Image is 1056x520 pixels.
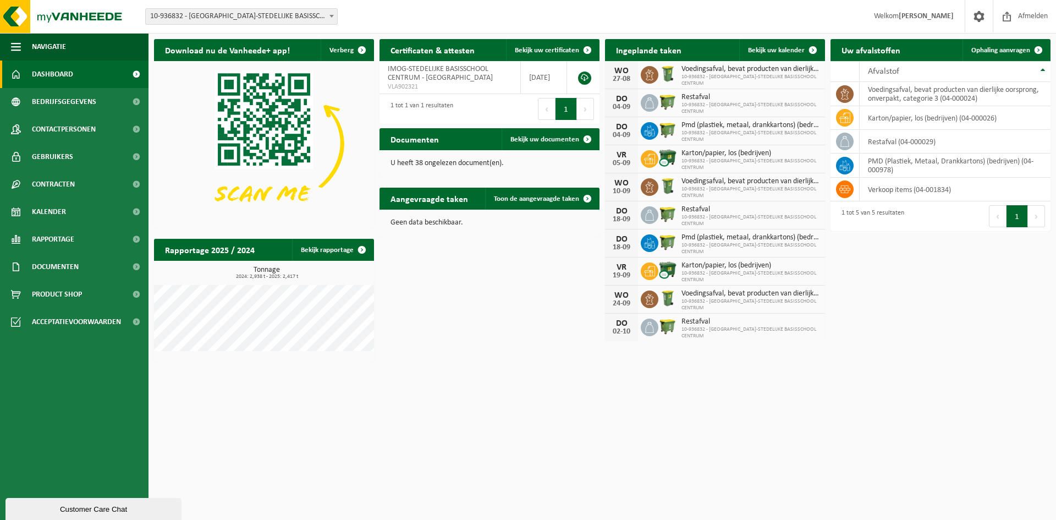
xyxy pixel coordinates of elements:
[658,289,677,308] img: WB-0240-HPE-GN-50
[145,8,338,25] span: 10-936832 - IMOG-STEDELIJKE BASISSCHOOL CENTRUM - HARELBEKE
[610,291,632,300] div: WO
[658,177,677,195] img: WB-0240-HPE-GN-50
[610,179,632,188] div: WO
[159,274,374,280] span: 2024: 2,938 t - 2025: 2,417 t
[681,149,820,158] span: Karton/papier, los (bedrijven)
[658,205,677,223] img: WB-1100-HPE-GN-50
[610,319,632,328] div: DO
[502,128,598,150] a: Bekijk uw documenten
[610,123,632,132] div: DO
[681,186,820,199] span: 10-936832 - [GEOGRAPHIC_DATA]-STEDELIJKE BASISSCHOOL CENTRUM
[739,39,824,61] a: Bekijk uw kalender
[154,61,374,226] img: Download de VHEPlus App
[380,188,479,209] h2: Aangevraagde taken
[610,132,632,139] div: 04-09
[610,103,632,111] div: 04-09
[521,61,567,94] td: [DATE]
[658,149,677,167] img: WB-1100-CU
[159,266,374,280] h3: Tonnage
[380,39,486,61] h2: Certificaten & attesten
[329,47,354,54] span: Verberg
[391,160,588,167] p: U heeft 38 ongelezen document(en).
[146,9,337,24] span: 10-936832 - IMOG-STEDELIJKE BASISSCHOOL CENTRUM - HARELBEKE
[538,98,555,120] button: Previous
[32,171,75,198] span: Contracten
[380,128,450,150] h2: Documenten
[154,239,266,260] h2: Rapportage 2025 / 2024
[989,205,1007,227] button: Previous
[860,178,1050,201] td: verkoop items (04-001834)
[681,289,820,298] span: Voedingsafval, bevat producten van dierlijke oorsprong, onverpakt, categorie 3
[32,143,73,171] span: Gebruikers
[388,65,493,82] span: IMOG-STEDELIJKE BASISSCHOOL CENTRUM - [GEOGRAPHIC_DATA]
[32,88,96,116] span: Bedrijfsgegevens
[658,64,677,83] img: WB-0240-HPE-GN-50
[32,116,96,143] span: Contactpersonen
[610,67,632,75] div: WO
[836,204,904,228] div: 1 tot 5 van 5 resultaten
[154,39,301,61] h2: Download nu de Vanheede+ app!
[831,39,911,61] h2: Uw afvalstoffen
[868,67,899,76] span: Afvalstof
[681,326,820,340] span: 10-936832 - [GEOGRAPHIC_DATA]-STEDELIJKE BASISSCHOOL CENTRUM
[610,263,632,272] div: VR
[610,160,632,167] div: 05-09
[681,214,820,227] span: 10-936832 - [GEOGRAPHIC_DATA]-STEDELIJKE BASISSCHOOL CENTRUM
[681,177,820,186] span: Voedingsafval, bevat producten van dierlijke oorsprong, onverpakt, categorie 3
[681,130,820,143] span: 10-936832 - [GEOGRAPHIC_DATA]-STEDELIJKE BASISSCHOOL CENTRUM
[610,300,632,308] div: 24-09
[555,98,577,120] button: 1
[681,233,820,242] span: Pmd (plastiek, metaal, drankkartons) (bedrijven)
[748,47,805,54] span: Bekijk uw kalender
[658,317,677,336] img: WB-1100-HPE-GN-50
[681,318,820,326] span: Restafval
[860,130,1050,154] td: restafval (04-000029)
[681,65,820,74] span: Voedingsafval, bevat producten van dierlijke oorsprong, onverpakt, categorie 3
[32,33,66,61] span: Navigatie
[1007,205,1028,227] button: 1
[658,121,677,139] img: WB-1100-HPE-GN-50
[610,328,632,336] div: 02-10
[610,216,632,223] div: 18-09
[321,39,373,61] button: Verberg
[860,106,1050,130] td: karton/papier, los (bedrijven) (04-000026)
[658,233,677,251] img: WB-1100-HPE-GN-50
[510,136,579,143] span: Bekijk uw documenten
[860,154,1050,178] td: PMD (Plastiek, Metaal, Drankkartons) (bedrijven) (04-000978)
[681,270,820,283] span: 10-936832 - [GEOGRAPHIC_DATA]-STEDELIJKE BASISSCHOOL CENTRUM
[681,298,820,311] span: 10-936832 - [GEOGRAPHIC_DATA]-STEDELIJKE BASISSCHOOL CENTRUM
[32,253,79,281] span: Documenten
[681,242,820,255] span: 10-936832 - [GEOGRAPHIC_DATA]-STEDELIJKE BASISSCHOOL CENTRUM
[32,308,121,336] span: Acceptatievoorwaarden
[605,39,692,61] h2: Ingeplande taken
[681,74,820,87] span: 10-936832 - [GEOGRAPHIC_DATA]-STEDELIJKE BASISSCHOOL CENTRUM
[577,98,594,120] button: Next
[971,47,1030,54] span: Ophaling aanvragen
[506,39,598,61] a: Bekijk uw certificaten
[385,97,453,121] div: 1 tot 1 van 1 resultaten
[32,281,82,308] span: Product Shop
[391,219,588,227] p: Geen data beschikbaar.
[32,226,74,253] span: Rapportage
[32,198,66,226] span: Kalender
[515,47,579,54] span: Bekijk uw certificaten
[5,496,184,520] iframe: chat widget
[32,61,73,88] span: Dashboard
[610,188,632,195] div: 10-09
[860,82,1050,106] td: voedingsafval, bevat producten van dierlijke oorsprong, onverpakt, categorie 3 (04-000024)
[681,121,820,130] span: Pmd (plastiek, metaal, drankkartons) (bedrijven)
[485,188,598,210] a: Toon de aangevraagde taken
[610,272,632,280] div: 19-09
[610,151,632,160] div: VR
[681,158,820,171] span: 10-936832 - [GEOGRAPHIC_DATA]-STEDELIJKE BASISSCHOOL CENTRUM
[658,92,677,111] img: WB-1100-HPE-GN-50
[610,75,632,83] div: 27-08
[610,235,632,244] div: DO
[610,244,632,251] div: 18-09
[1028,205,1045,227] button: Next
[681,261,820,270] span: Karton/papier, los (bedrijven)
[681,102,820,115] span: 10-936832 - [GEOGRAPHIC_DATA]-STEDELIJKE BASISSCHOOL CENTRUM
[494,195,579,202] span: Toon de aangevraagde taken
[681,205,820,214] span: Restafval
